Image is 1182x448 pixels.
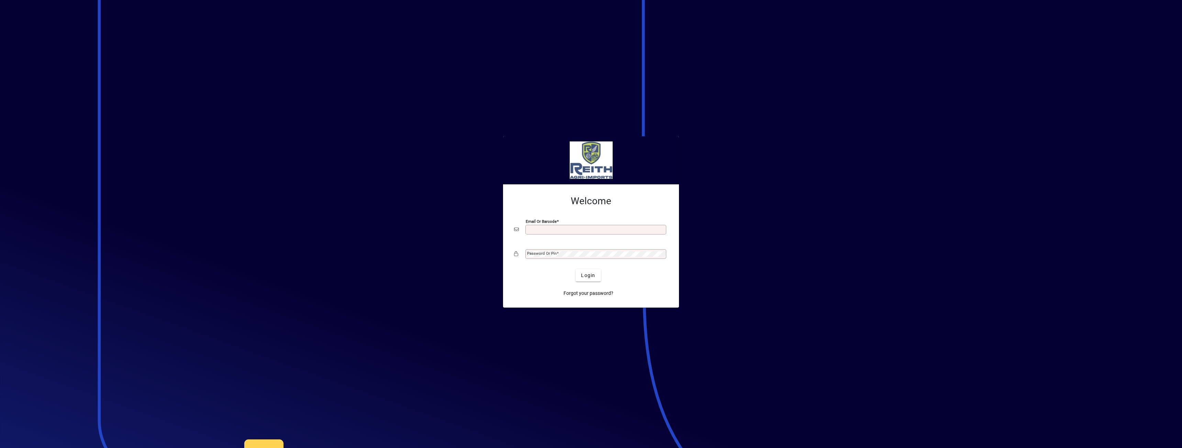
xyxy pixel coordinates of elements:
[526,219,557,224] mat-label: Email or Barcode
[576,269,601,282] button: Login
[514,195,668,207] h2: Welcome
[564,290,613,297] span: Forgot your password?
[581,272,595,279] span: Login
[527,251,557,256] mat-label: Password or Pin
[561,287,616,299] a: Forgot your password?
